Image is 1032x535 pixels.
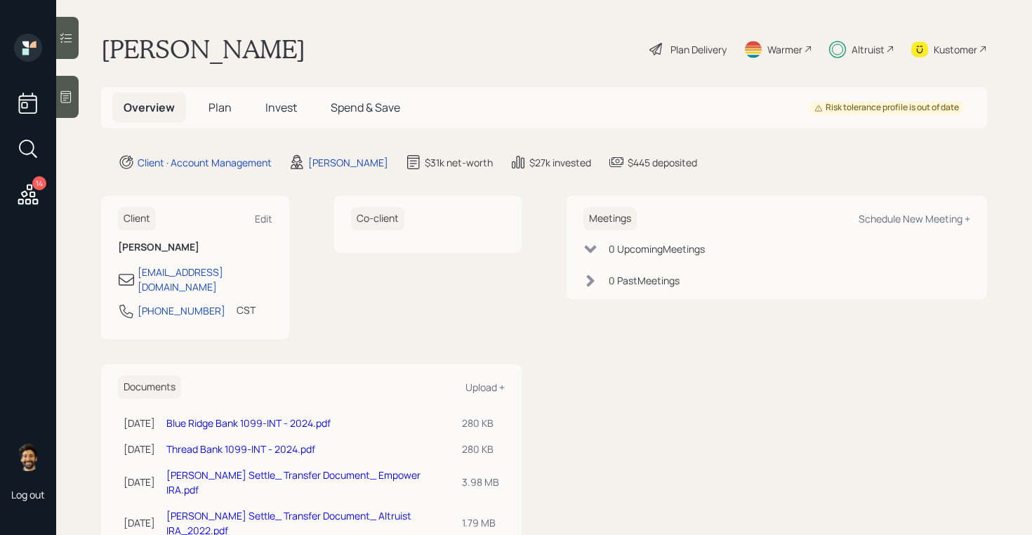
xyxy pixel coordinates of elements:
div: [DATE] [124,515,155,530]
span: Plan [209,100,232,115]
div: 280 KB [462,416,499,430]
a: Blue Ridge Bank 1099-INT - 2024.pdf [166,416,331,430]
div: 1.79 MB [462,515,499,530]
h6: [PERSON_NAME] [118,242,272,253]
span: Overview [124,100,175,115]
h6: Co-client [351,207,404,230]
div: Schedule New Meeting + [859,212,970,225]
div: [DATE] [124,475,155,489]
div: [DATE] [124,442,155,456]
div: 3.98 MB [462,475,499,489]
h6: Client [118,207,156,230]
div: Warmer [767,42,802,57]
div: Risk tolerance profile is out of date [814,102,959,114]
div: Kustomer [934,42,977,57]
h1: [PERSON_NAME] [101,34,305,65]
div: [DATE] [124,416,155,430]
div: $31k net-worth [425,155,493,170]
span: Spend & Save [331,100,400,115]
div: [PHONE_NUMBER] [138,303,225,318]
div: 0 Past Meeting s [609,273,680,288]
div: Upload + [465,381,505,394]
h6: Meetings [583,207,637,230]
img: eric-schwartz-headshot.png [14,443,42,471]
div: $27k invested [529,155,591,170]
div: 14 [32,176,46,190]
div: 280 KB [462,442,499,456]
a: [PERSON_NAME] Settle_ Transfer Document_ Empower IRA.pdf [166,468,421,496]
span: Invest [265,100,297,115]
div: Altruist [852,42,885,57]
div: [PERSON_NAME] [308,155,388,170]
div: Log out [11,488,45,501]
a: Thread Bank 1099-INT - 2024.pdf [166,442,315,456]
h6: Documents [118,376,181,399]
div: Edit [255,212,272,225]
div: $445 deposited [628,155,697,170]
div: [EMAIL_ADDRESS][DOMAIN_NAME] [138,265,272,294]
div: Plan Delivery [670,42,727,57]
div: CST [237,303,256,317]
div: Client · Account Management [138,155,272,170]
div: 0 Upcoming Meeting s [609,242,705,256]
